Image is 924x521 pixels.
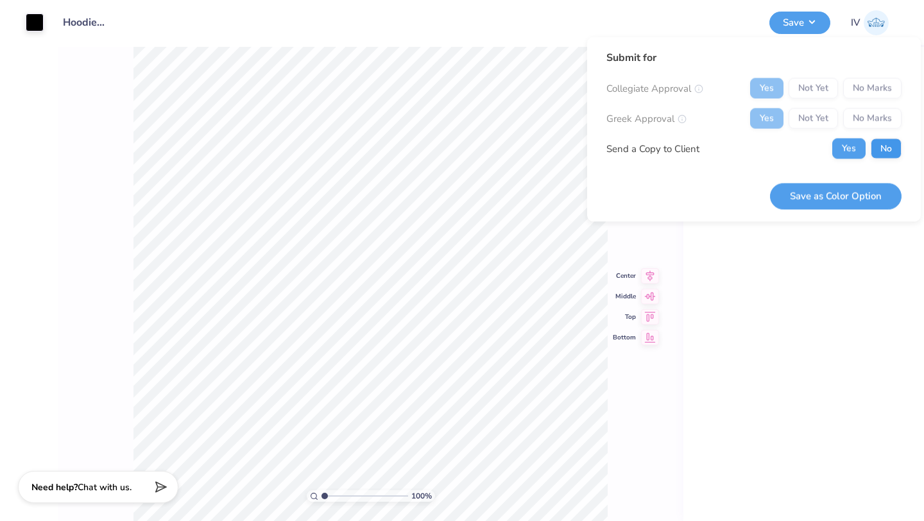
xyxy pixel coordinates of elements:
button: Save [769,12,830,34]
div: Submit for [606,50,902,65]
button: No [871,139,902,159]
span: Center [613,271,636,280]
span: Bottom [613,333,636,342]
button: Save as Color Option [770,183,902,209]
strong: Need help? [31,481,78,493]
span: Top [613,312,636,321]
input: Untitled Design [53,10,116,35]
a: IV [851,10,889,35]
span: Middle [613,292,636,301]
span: 100 % [411,490,432,502]
button: Yes [832,139,866,159]
span: Chat with us. [78,481,132,493]
span: IV [851,15,860,30]
div: Send a Copy to Client [606,141,699,156]
img: Isha Veturkar [864,10,889,35]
